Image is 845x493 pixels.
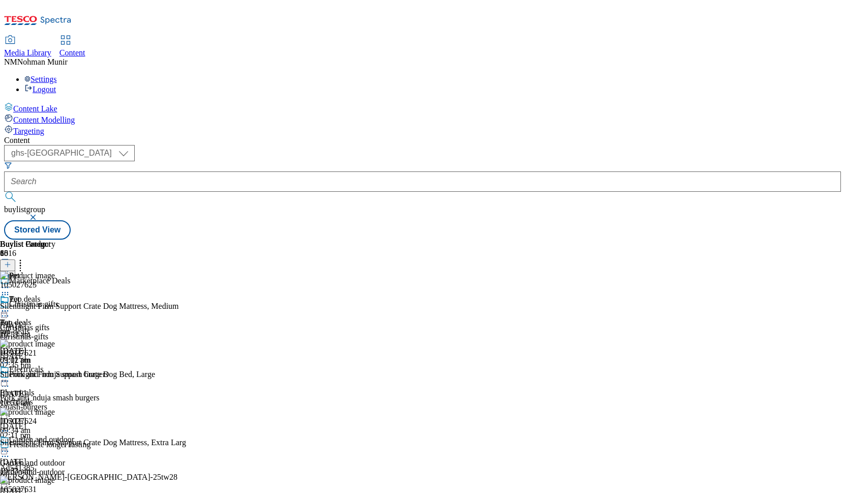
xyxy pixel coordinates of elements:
[4,125,841,136] a: Targeting
[4,113,841,125] a: Content Modelling
[4,102,841,113] a: Content Lake
[4,136,841,145] div: Content
[13,115,75,124] span: Content Modelling
[13,127,44,135] span: Targeting
[17,57,68,66] span: Nohman Munir
[4,220,71,240] button: Stored View
[24,75,57,83] a: Settings
[59,48,85,57] span: Content
[4,205,45,214] span: buylistgroup
[4,171,841,192] input: Search
[59,36,85,57] a: Content
[4,57,17,66] span: NM
[4,36,51,57] a: Media Library
[4,48,51,57] span: Media Library
[13,104,57,113] span: Content Lake
[4,161,12,169] svg: Search Filters
[24,85,56,94] a: Logout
